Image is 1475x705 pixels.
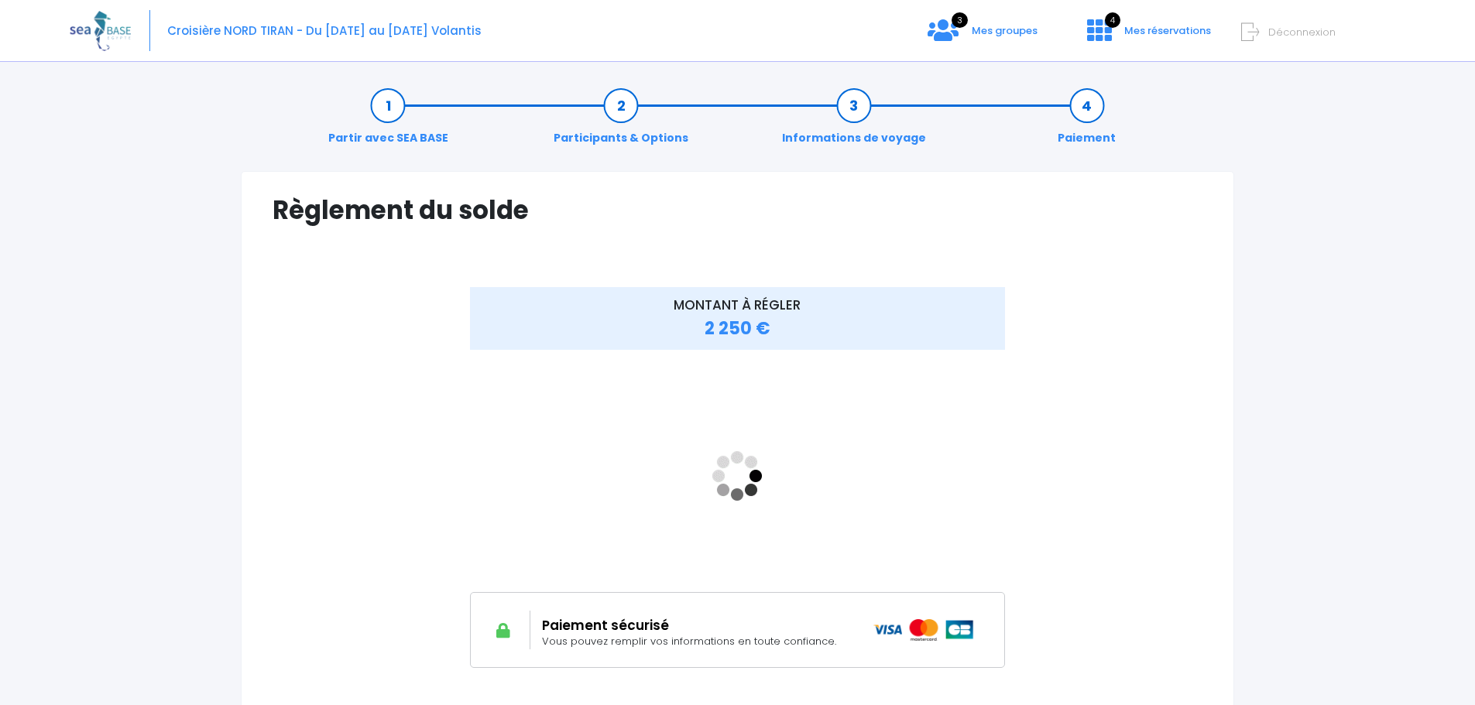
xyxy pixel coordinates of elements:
[546,98,696,146] a: Participants & Options
[972,23,1038,38] span: Mes groupes
[1124,23,1211,38] span: Mes réservations
[705,317,770,341] span: 2 250 €
[542,618,850,633] h2: Paiement sécurisé
[1050,98,1123,146] a: Paiement
[167,22,482,39] span: Croisière NORD TIRAN - Du [DATE] au [DATE] Volantis
[273,195,1202,225] h1: Règlement du solde
[1105,12,1120,28] span: 4
[873,619,975,641] img: icons_paiement_securise@2x.png
[774,98,934,146] a: Informations de voyage
[674,296,801,314] span: MONTANT À RÉGLER
[470,360,1005,592] iframe: <!-- //required -->
[952,12,968,28] span: 3
[321,98,456,146] a: Partir avec SEA BASE
[542,634,836,649] span: Vous pouvez remplir vos informations en toute confiance.
[1268,25,1336,39] span: Déconnexion
[915,29,1050,43] a: 3 Mes groupes
[1075,29,1220,43] a: 4 Mes réservations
